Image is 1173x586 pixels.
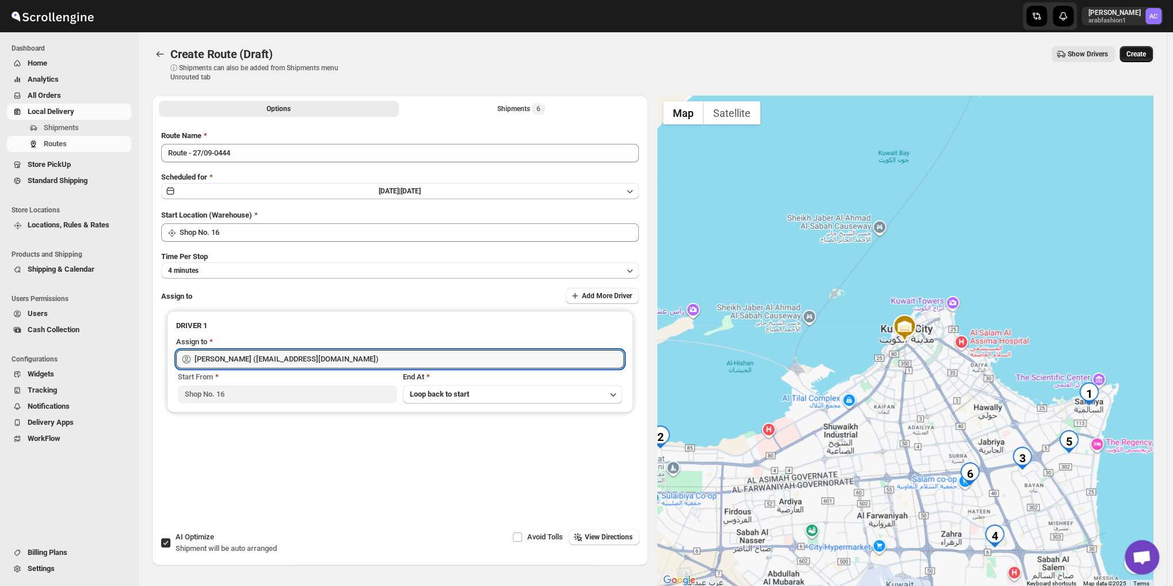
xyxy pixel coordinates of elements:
[176,544,277,553] span: Shipment will be auto arranged
[28,325,79,334] span: Cash Collection
[7,55,131,71] button: Home
[176,336,207,348] div: Assign to
[401,187,421,195] span: [DATE]
[1077,382,1100,405] div: 1
[983,524,1006,547] div: 4
[28,434,60,443] span: WorkFlow
[403,371,622,383] div: End At
[569,529,639,545] button: View Directions
[28,548,67,557] span: Billing Plans
[12,206,132,215] span: Store Locations
[527,532,563,541] span: Avoid Tolls
[168,266,199,275] span: 4 minutes
[28,220,109,229] span: Locations, Rules & Rates
[44,123,79,132] span: Shipments
[703,101,760,124] button: Show satellite imagery
[1149,13,1157,20] text: AC
[7,561,131,577] button: Settings
[9,2,96,31] img: ScrollEngine
[161,173,207,181] span: Scheduled for
[178,372,213,381] span: Start From
[12,44,132,53] span: Dashboard
[7,120,131,136] button: Shipments
[566,288,639,304] button: Add More Driver
[28,370,54,378] span: Widgets
[7,261,131,277] button: Shipping & Calendar
[161,252,208,261] span: Time Per Stop
[7,71,131,87] button: Analytics
[180,223,639,242] input: Search location
[403,385,622,404] button: Loop back to start
[195,350,624,368] input: Search assignee
[28,75,59,83] span: Analytics
[170,47,273,61] span: Create Route (Draft)
[28,107,74,116] span: Local Delivery
[585,532,633,542] span: View Directions
[44,139,67,148] span: Routes
[7,414,131,431] button: Delivery Apps
[176,320,624,332] h3: DRIVER 1
[28,59,47,67] span: Home
[170,63,352,82] p: ⓘ Shipments can also be added from Shipments menu Unrouted tab
[12,294,132,303] span: Users Permissions
[1068,50,1108,59] span: Show Drivers
[7,398,131,414] button: Notifications
[1052,46,1115,62] button: Show Drivers
[1126,50,1146,59] span: Create
[582,291,632,300] span: Add More Driver
[663,101,703,124] button: Show street map
[161,131,201,140] span: Route Name
[1088,17,1141,24] p: arabfashion1
[28,418,74,427] span: Delivery Apps
[161,211,252,219] span: Start Location (Warehouse)
[379,187,401,195] span: [DATE] |
[410,390,469,398] span: Loop back to start
[28,386,57,394] span: Tracking
[28,402,70,410] span: Notifications
[1088,8,1141,17] p: [PERSON_NAME]
[7,382,131,398] button: Tracking
[159,101,399,117] button: All Route Options
[161,183,639,199] button: [DATE]|[DATE]
[1124,551,1147,574] button: Map camera controls
[28,160,71,169] span: Store PickUp
[7,217,131,233] button: Locations, Rules & Rates
[28,176,87,185] span: Standard Shipping
[12,250,132,259] span: Products and Shipping
[7,431,131,447] button: WorkFlow
[161,144,639,162] input: Eg: Bengaluru Route
[536,104,540,113] span: 6
[497,103,545,115] div: Shipments
[649,425,672,448] div: 2
[161,262,639,279] button: 4 minutes
[1081,7,1163,25] button: User menu
[28,309,48,318] span: Users
[176,532,214,541] span: AI Optimize
[7,87,131,104] button: All Orders
[7,366,131,382] button: Widgets
[1125,540,1159,574] div: Open chat
[152,46,168,62] button: Routes
[152,121,648,503] div: All Route Options
[1145,8,1161,24] span: Abizer Chikhly
[7,306,131,322] button: Users
[7,545,131,561] button: Billing Plans
[266,104,291,113] span: Options
[12,355,132,364] span: Configurations
[401,101,641,117] button: Selected Shipments
[958,462,981,485] div: 6
[1119,46,1153,62] button: Create
[1011,447,1034,470] div: 3
[7,322,131,338] button: Cash Collection
[28,564,55,573] span: Settings
[28,265,94,273] span: Shipping & Calendar
[28,91,61,100] span: All Orders
[7,136,131,152] button: Routes
[161,292,192,300] span: Assign to
[1057,430,1080,453] div: 5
